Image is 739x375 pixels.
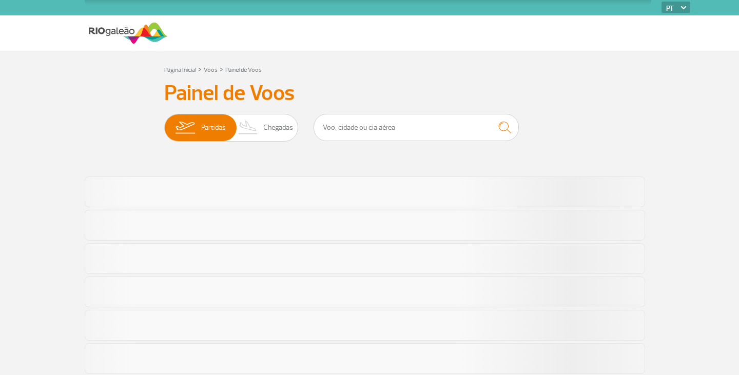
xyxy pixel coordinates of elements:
[220,63,223,75] a: >
[169,114,201,141] img: slider-embarque
[204,66,218,74] a: Voos
[314,114,519,141] input: Voo, cidade ou cia aérea
[164,66,196,74] a: Página Inicial
[198,63,202,75] a: >
[201,114,226,141] span: Partidas
[233,114,263,141] img: slider-desembarque
[164,81,575,106] h3: Painel de Voos
[263,114,293,141] span: Chegadas
[225,66,262,74] a: Painel de Voos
